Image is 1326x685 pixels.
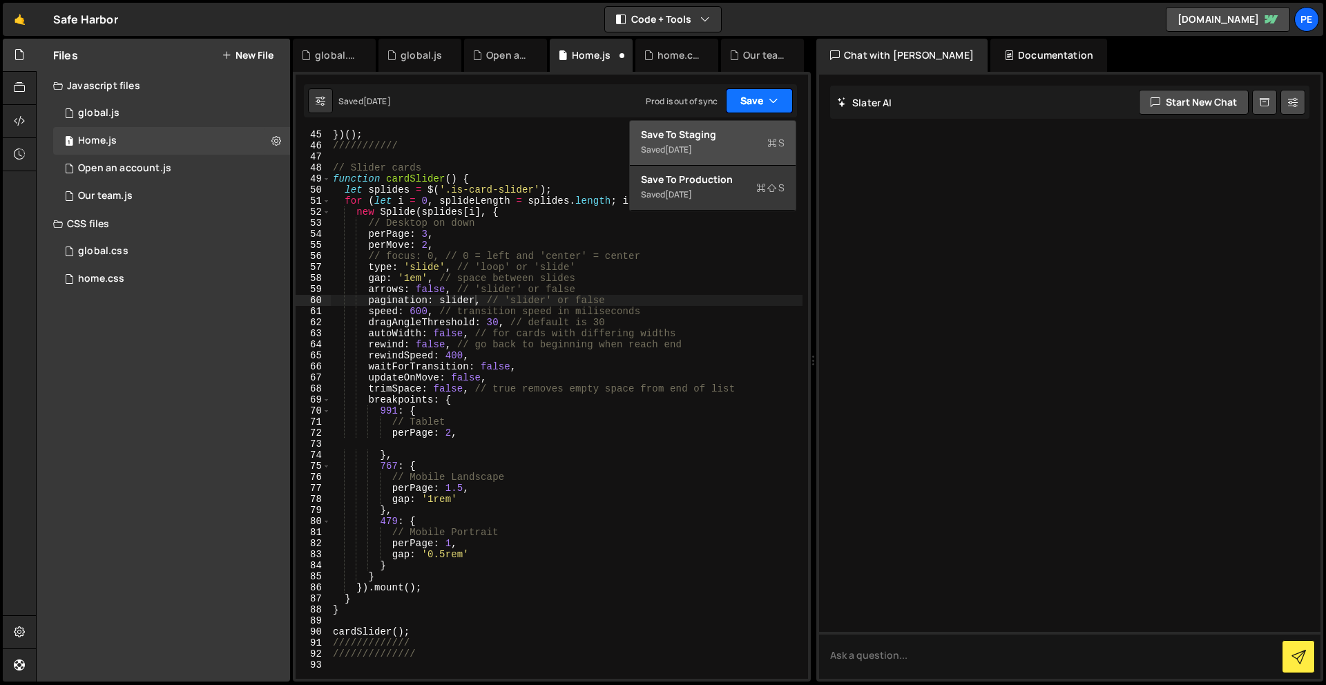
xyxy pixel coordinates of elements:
div: 72 [296,427,331,438]
div: 57 [296,262,331,273]
div: 62 [296,317,331,328]
div: 63 [296,328,331,339]
div: 66 [296,361,331,372]
h2: Files [53,48,78,63]
div: CSS files [37,210,290,238]
button: Start new chat [1139,90,1249,115]
div: [DATE] [665,144,692,155]
div: 16385/45328.css [53,238,290,265]
div: 71 [296,416,331,427]
div: 87 [296,593,331,604]
button: Save [726,88,793,113]
div: 53 [296,218,331,229]
div: 69 [296,394,331,405]
div: 61 [296,306,331,317]
div: 59 [296,284,331,295]
div: 83 [296,549,331,560]
div: 16385/44326.js [53,127,290,155]
div: 79 [296,505,331,516]
div: Prod is out of sync [646,95,718,107]
div: 82 [296,538,331,549]
div: Save to Staging [641,128,785,142]
div: [DATE] [665,189,692,200]
div: Save to Production [641,173,785,186]
div: 86 [296,582,331,593]
div: 58 [296,273,331,284]
div: 46 [296,140,331,151]
span: S [756,181,785,195]
div: Saved [641,186,785,203]
div: 73 [296,438,331,450]
span: 1 [65,137,73,148]
div: Saved [641,142,785,158]
div: 78 [296,494,331,505]
a: Pe [1294,7,1319,32]
div: 48 [296,162,331,173]
div: 51 [296,195,331,206]
div: 50 [296,184,331,195]
div: 81 [296,527,331,538]
div: global.css [78,245,128,258]
span: S [767,136,785,150]
a: 🤙 [3,3,37,36]
div: Safe Harbor [53,11,118,28]
div: 68 [296,383,331,394]
div: 80 [296,516,331,527]
div: Javascript files [37,72,290,99]
div: [DATE] [363,95,391,107]
div: 64 [296,339,331,350]
div: 54 [296,229,331,240]
div: 52 [296,206,331,218]
div: 93 [296,659,331,670]
div: 16385/45046.js [53,182,290,210]
div: Open an account.js [486,48,530,62]
div: 60 [296,295,331,306]
div: 67 [296,372,331,383]
div: 16385/45478.js [53,99,290,127]
div: 75 [296,461,331,472]
div: 88 [296,604,331,615]
div: 55 [296,240,331,251]
div: 16385/45146.css [53,265,290,293]
div: 70 [296,405,331,416]
a: [DOMAIN_NAME] [1166,7,1290,32]
button: Save to ProductionS Saved[DATE] [630,166,796,211]
div: 16385/45136.js [53,155,290,182]
div: 89 [296,615,331,626]
div: home.css [657,48,702,62]
div: 92 [296,648,331,659]
div: Open an account.js [78,162,171,175]
div: home.css [78,273,124,285]
button: Save to StagingS Saved[DATE] [630,121,796,166]
div: Our team.js [78,190,133,202]
div: 91 [296,637,331,648]
div: 49 [296,173,331,184]
div: Documentation [990,39,1107,72]
h2: Slater AI [837,96,892,109]
div: Home.js [572,48,611,62]
button: New File [222,50,273,61]
div: 56 [296,251,331,262]
div: Chat with [PERSON_NAME] [816,39,988,72]
div: global.js [78,107,119,119]
div: Saved [338,95,391,107]
div: 47 [296,151,331,162]
div: global.js [401,48,442,62]
div: 65 [296,350,331,361]
div: 84 [296,560,331,571]
div: 77 [296,483,331,494]
div: 45 [296,129,331,140]
div: global.css [315,48,359,62]
div: 74 [296,450,331,461]
div: Our team.js [743,48,787,62]
div: Home.js [78,135,117,147]
div: 76 [296,472,331,483]
div: 85 [296,571,331,582]
div: 90 [296,626,331,637]
button: Code + Tools [605,7,721,32]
